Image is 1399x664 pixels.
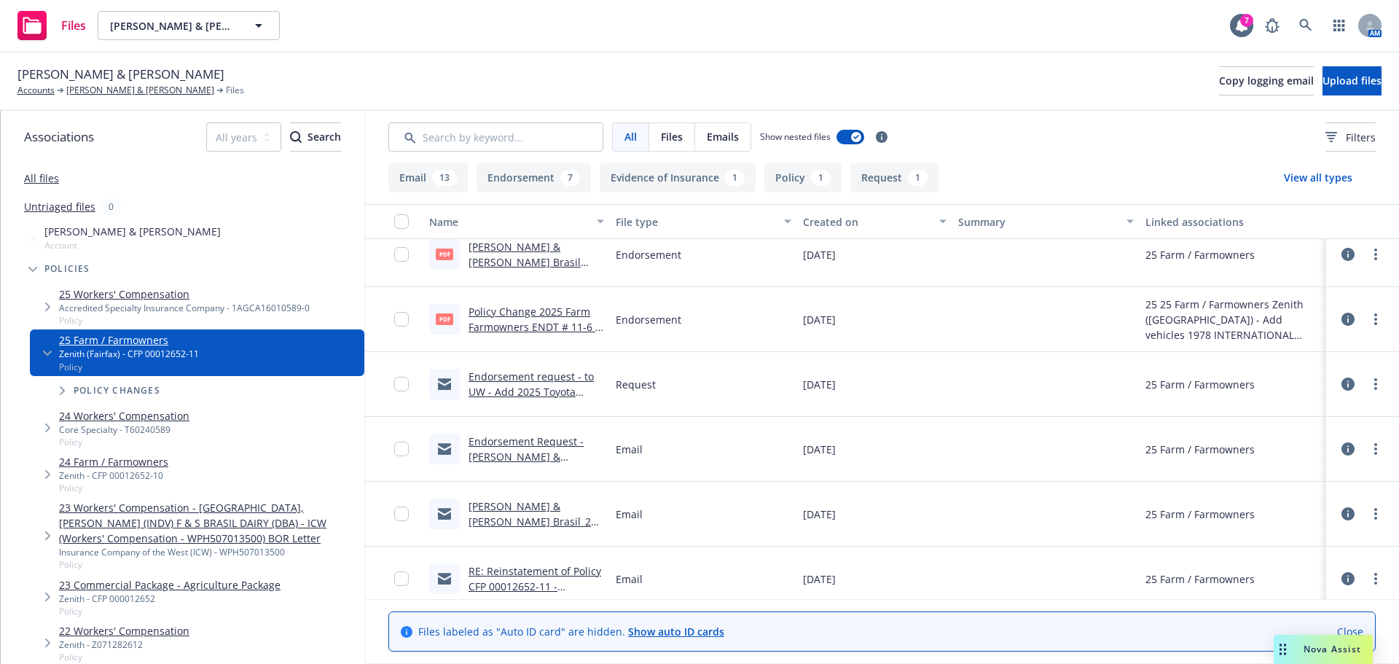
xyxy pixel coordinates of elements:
button: Evidence of Insurance [600,163,756,192]
span: Files [226,84,244,97]
input: Toggle Row Selected [394,312,409,327]
a: 24 Workers' Compensation [59,408,189,423]
span: Files [61,20,86,31]
span: Endorsement [616,312,681,327]
div: Zenith - CFP 000012652 [59,593,281,605]
span: Policy [59,558,358,571]
a: Show auto ID cards [628,625,724,638]
a: more [1367,375,1384,393]
span: [PERSON_NAME] & [PERSON_NAME] [44,224,221,239]
input: Search by keyword... [388,122,603,152]
input: Toggle Row Selected [394,377,409,391]
div: Drag to move [1274,635,1292,664]
span: Nova Assist [1304,643,1361,655]
a: 25 Farm / Farmowners [59,332,199,348]
div: Linked associations [1145,214,1320,230]
div: Search [290,123,341,151]
a: Endorsement request - to UW - Add 2025 Toyota Camry.msg [469,370,594,414]
span: Policy [59,605,281,617]
div: 1 [811,170,831,186]
div: 1 [908,170,928,186]
span: Policy changes [74,386,160,395]
a: Report a Bug [1258,11,1287,40]
input: Toggle Row Selected [394,442,409,456]
a: more [1367,246,1384,263]
span: Email [616,507,643,522]
a: RE: Reinstatement of Policy CFP 00012652-11 - Newfront Insurance [469,564,601,609]
button: Nova Assist [1274,635,1373,664]
span: Policy [59,314,310,327]
svg: Search [290,131,302,143]
button: File type [610,204,796,239]
span: Email [616,571,643,587]
div: Insurance Company of the West (ICW) - WPH507013500 [59,546,358,558]
a: more [1367,505,1384,523]
span: Policies [44,265,90,273]
input: Toggle Row Selected [394,247,409,262]
div: 25 Farm / Farmowners [1145,442,1255,457]
a: more [1367,440,1384,458]
button: Policy [764,163,842,192]
span: Files [661,129,683,144]
span: [PERSON_NAME] & [PERSON_NAME] [110,18,236,34]
a: 25 Workers' Compensation [59,286,310,302]
span: Policy [59,651,189,663]
a: Switch app [1325,11,1354,40]
div: File type [616,214,775,230]
button: Upload files [1322,66,1382,95]
button: Filters [1325,122,1376,152]
button: Copy logging email [1219,66,1314,95]
div: 7 [1240,14,1253,27]
div: Zenith - Z071282612 [59,638,189,651]
a: [PERSON_NAME] & [PERSON_NAME] Brasil 2025 Farm - Farmowners Endorsement 11-7.pdf [469,240,589,300]
span: [PERSON_NAME] & [PERSON_NAME] [17,65,224,84]
input: Toggle Row Selected [394,571,409,586]
input: Toggle Row Selected [394,507,409,521]
span: Filters [1346,130,1376,145]
a: All files [24,171,59,185]
span: Endorsement [616,247,681,262]
a: more [1367,310,1384,328]
button: SearchSearch [290,122,341,152]
a: [PERSON_NAME] & [PERSON_NAME] [66,84,214,97]
a: Close [1337,624,1363,639]
div: 13 [432,170,457,186]
a: Files [12,5,92,46]
a: 23 Commercial Package - Agriculture Package [59,577,281,593]
button: Linked associations [1140,204,1326,239]
button: [PERSON_NAME] & [PERSON_NAME] [98,11,280,40]
a: 22 Workers' Compensation [59,623,189,638]
span: Email [616,442,643,457]
span: Upload files [1322,74,1382,87]
div: Accredited Specialty Insurance Company - 1AGCA16010589-0 [59,302,310,314]
a: 23 Workers' Compensation - [GEOGRAPHIC_DATA], [PERSON_NAME] (INDV) F & S BRASIL DAIRY (DBA) - ICW... [59,500,358,546]
span: Policy [59,482,168,494]
span: Policy [59,361,199,373]
button: Created on [797,204,953,239]
button: Request [850,163,938,192]
div: Name [429,214,588,230]
span: Emails [707,129,739,144]
div: 25 Farm / Farmowners [1145,507,1255,522]
span: [DATE] [803,247,836,262]
span: Policy [59,436,189,448]
div: 25 Farm / Farmowners [1145,247,1255,262]
span: Filters [1325,130,1376,145]
div: 25 25 Farm / Farmowners Zenith ([GEOGRAPHIC_DATA]) - Add vehicles 1978 INTERNATIONAL TRUCK TRACTO... [1145,297,1320,343]
span: pdf [436,249,453,259]
a: Search [1291,11,1320,40]
div: 25 Farm / Farmowners [1145,377,1255,392]
span: Files labeled as "Auto ID card" are hidden. [418,624,724,639]
span: [DATE] [803,507,836,522]
a: more [1367,570,1384,587]
a: Untriaged files [24,199,95,214]
span: Request [616,377,656,392]
span: pdf [436,313,453,324]
span: [DATE] [803,442,836,457]
a: Accounts [17,84,55,97]
div: Zenith (Fairfax) - CFP 00012652-11 [59,348,199,360]
div: 25 Farm / Farmowners [1145,571,1255,587]
span: Account [44,239,221,251]
span: Show nested files [760,130,831,143]
div: Created on [803,214,931,230]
